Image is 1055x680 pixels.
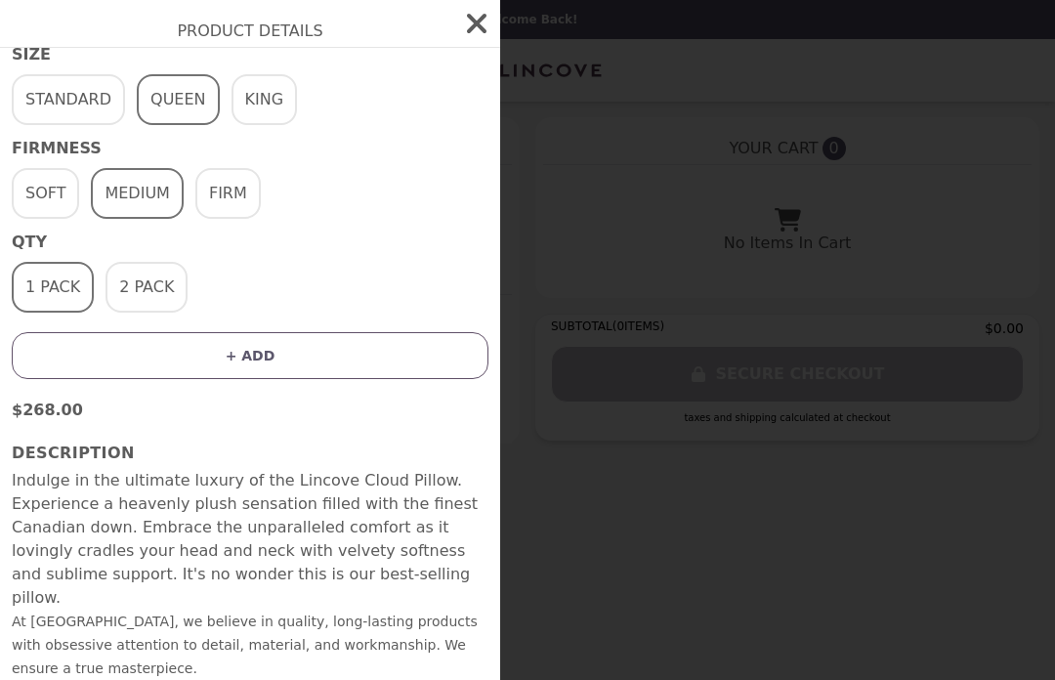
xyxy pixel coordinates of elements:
[12,137,488,160] span: FIRMNESS
[12,74,125,125] button: STANDARD
[12,399,488,422] p: $268.00
[91,168,183,219] button: MEDIUM
[12,442,488,465] h3: Description
[12,168,79,219] button: SOFT
[12,469,488,610] p: Indulge in the ultimate luxury of the Lincove Cloud Pillow. Experience a heavenly plush sensation...
[12,231,488,254] span: QTY
[195,168,261,219] button: FIRM
[12,262,94,313] button: 1 PACK
[12,614,478,676] span: At [GEOGRAPHIC_DATA], we believe in quality, long-lasting products with obsessive attention to de...
[12,332,488,379] button: + ADD
[12,43,488,66] span: SIZE
[137,74,220,125] button: QUEEN
[232,74,298,125] button: KING
[105,262,188,313] button: 2 PACK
